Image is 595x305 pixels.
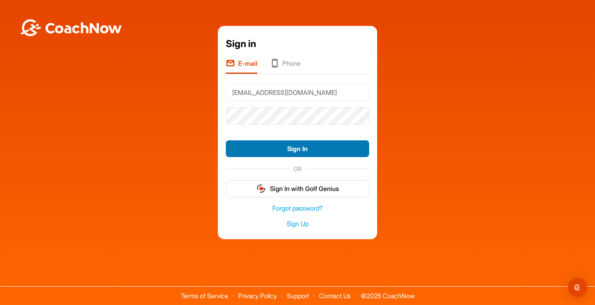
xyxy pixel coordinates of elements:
a: Support [287,292,309,300]
a: Contact Us [319,292,351,300]
img: gg_logo [256,184,266,193]
span: OR [290,165,305,173]
a: Sign Up [226,219,369,228]
input: E-mail [226,84,369,101]
li: Phone [270,59,301,74]
div: Sign in [226,37,369,51]
img: BwLJSsUCoWCh5upNqxVrqldRgqLPVwmV24tXu5FoVAoFEpwwqQ3VIfuoInZCoVCoTD4vwADAC3ZFMkVEQFDAAAAAElFTkSuQmCC [19,19,123,36]
a: Forgot password? [226,204,369,213]
li: E-mail [226,59,257,74]
button: Sign In with Golf Genius [226,180,369,197]
a: Privacy Policy [238,292,277,300]
div: Open Intercom Messenger [568,278,587,297]
button: Sign In [226,140,369,157]
a: Terms of Service [181,292,228,300]
span: © 2025 CoachNow [357,287,419,299]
